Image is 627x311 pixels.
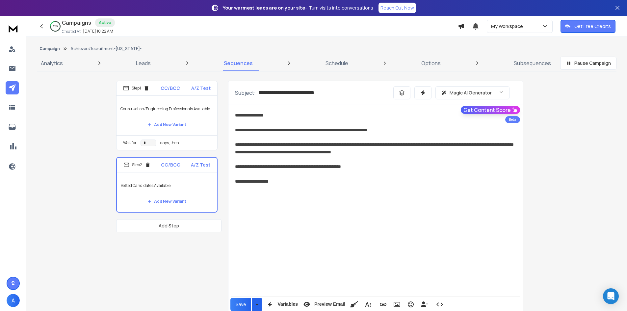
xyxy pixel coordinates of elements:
a: Analytics [37,55,67,71]
a: Schedule [322,55,352,71]
button: More Text [362,298,374,311]
p: [DATE] 10:22 AM [83,29,113,34]
p: Options [421,59,441,67]
button: Magic AI Generator [435,86,509,99]
div: Active [95,18,115,27]
strong: Your warmest leads are on your site [223,5,305,11]
li: Step1CC/BCCA/Z TestConstruction/Engineering Professionals AvailableAdd New VariantWait fordays, then [116,81,218,150]
h1: Campaigns [62,19,91,27]
p: CC/BCC [161,162,180,168]
p: Construction/Engineering Professionals Available [120,100,213,118]
button: A [7,294,20,307]
p: Analytics [41,59,63,67]
p: Created At: [62,29,82,34]
span: Preview Email [313,301,347,307]
button: Add Step [116,219,222,232]
button: Clean HTML [348,298,360,311]
p: Leads [136,59,151,67]
button: Add New Variant [142,195,192,208]
p: Get Free Credits [574,23,611,30]
a: Reach Out Now [379,3,416,13]
p: AchieversRecruitment-[US_STATE]- [70,46,142,51]
p: Sequences [224,59,253,67]
p: Vetted Candidates Available [121,176,213,195]
div: Open Intercom Messenger [603,288,619,304]
p: days, then [160,140,179,145]
span: Variables [276,301,299,307]
button: Get Content Score [461,106,520,114]
p: Reach Out Now [380,5,414,11]
p: Subsequences [514,59,551,67]
p: 22 % [53,24,58,28]
button: Pause Campaign [560,57,616,70]
button: Variables [264,298,299,311]
img: logo [7,22,20,35]
a: Subsequences [510,55,555,71]
button: Insert Unsubscribe Link [418,298,431,311]
p: Wait for [123,140,137,145]
p: CC/BCC [161,85,180,91]
a: Sequences [220,55,257,71]
p: A/Z Test [191,85,211,91]
p: My Workspace [491,23,526,30]
div: Step 1 [123,85,149,91]
p: Subject: [235,89,256,97]
button: Campaign [39,46,60,51]
p: A/Z Test [191,162,210,168]
button: Insert Link (Ctrl+K) [377,298,389,311]
p: Schedule [326,59,348,67]
button: Insert Image (Ctrl+P) [391,298,403,311]
p: – Turn visits into conversations [223,5,373,11]
p: Magic AI Generator [450,90,492,96]
div: Beta [505,116,520,123]
button: Save [230,298,251,311]
button: Code View [433,298,446,311]
a: Options [417,55,445,71]
li: Step2CC/BCCA/Z TestVetted Candidates AvailableAdd New Variant [116,157,218,213]
button: Add New Variant [142,118,192,131]
div: Step 2 [123,162,151,168]
a: Leads [132,55,155,71]
button: Get Free Credits [561,20,615,33]
button: Emoticons [405,298,417,311]
button: Preview Email [300,298,347,311]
